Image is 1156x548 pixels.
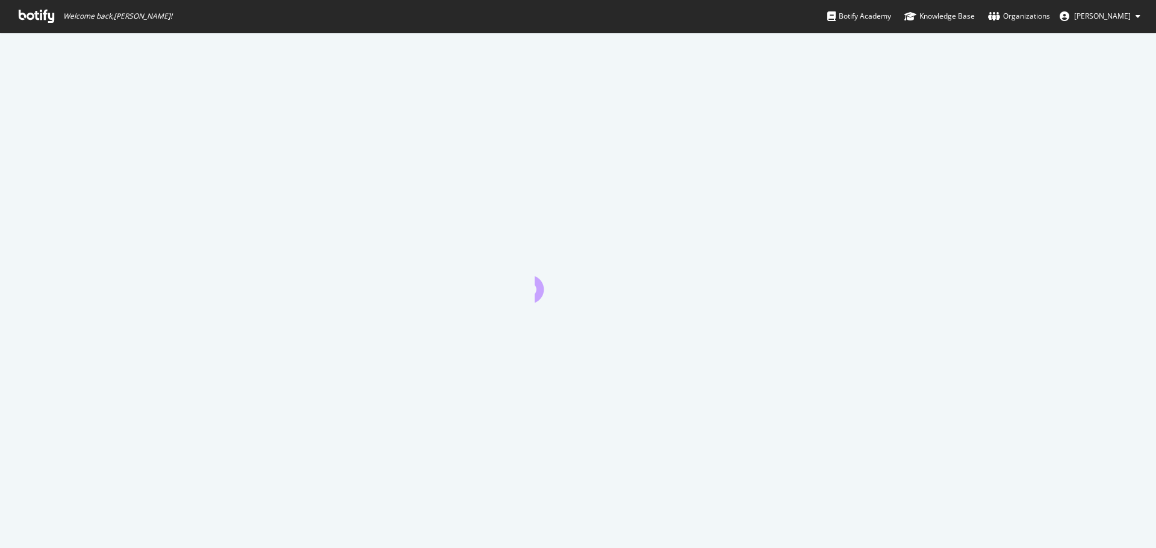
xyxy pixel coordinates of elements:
[1074,11,1131,21] span: Jamie Lewis
[535,259,621,303] div: animation
[827,10,891,22] div: Botify Academy
[904,10,975,22] div: Knowledge Base
[1050,7,1150,26] button: [PERSON_NAME]
[988,10,1050,22] div: Organizations
[63,11,172,21] span: Welcome back, [PERSON_NAME] !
